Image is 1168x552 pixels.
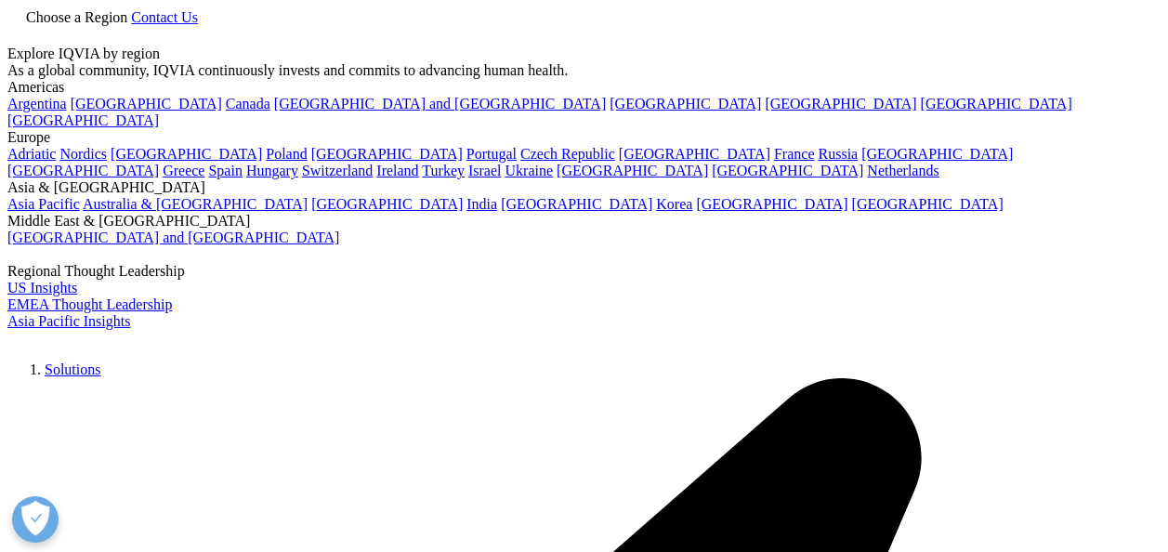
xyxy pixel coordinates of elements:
[12,496,59,543] button: Open Preferences
[921,96,1072,112] a: [GEOGRAPHIC_DATA]
[7,62,1161,79] div: As a global community, IQVIA continuously invests and commits to advancing human health.
[226,96,270,112] a: Canada
[246,163,298,178] a: Hungary
[557,163,708,178] a: [GEOGRAPHIC_DATA]
[266,146,307,162] a: Poland
[7,163,159,178] a: [GEOGRAPHIC_DATA]
[163,163,204,178] a: Greece
[501,196,652,212] a: [GEOGRAPHIC_DATA]
[619,146,770,162] a: [GEOGRAPHIC_DATA]
[861,146,1013,162] a: [GEOGRAPHIC_DATA]
[696,196,847,212] a: [GEOGRAPHIC_DATA]
[26,9,127,25] span: Choose a Region
[852,196,1004,212] a: [GEOGRAPHIC_DATA]
[131,9,198,25] a: Contact Us
[466,196,497,212] a: India
[7,230,339,245] a: [GEOGRAPHIC_DATA] and [GEOGRAPHIC_DATA]
[610,96,761,112] a: [GEOGRAPHIC_DATA]
[311,146,463,162] a: [GEOGRAPHIC_DATA]
[7,96,67,112] a: Argentina
[71,96,222,112] a: [GEOGRAPHIC_DATA]
[274,96,606,112] a: [GEOGRAPHIC_DATA] and [GEOGRAPHIC_DATA]
[774,146,815,162] a: France
[468,163,502,178] a: Israel
[7,196,80,212] a: Asia Pacific
[7,79,1161,96] div: Americas
[208,163,242,178] a: Spain
[422,163,465,178] a: Turkey
[7,112,159,128] a: [GEOGRAPHIC_DATA]
[7,146,56,162] a: Adriatic
[7,296,172,312] a: EMEA Thought Leadership
[302,163,373,178] a: Switzerland
[520,146,615,162] a: Czech Republic
[7,213,1161,230] div: Middle East & [GEOGRAPHIC_DATA]
[712,163,863,178] a: [GEOGRAPHIC_DATA]
[111,146,262,162] a: [GEOGRAPHIC_DATA]
[7,313,130,329] a: Asia Pacific Insights
[311,196,463,212] a: [GEOGRAPHIC_DATA]
[59,146,107,162] a: Nordics
[765,96,916,112] a: [GEOGRAPHIC_DATA]
[7,129,1161,146] div: Europe
[7,280,77,296] a: US Insights
[7,179,1161,196] div: Asia & [GEOGRAPHIC_DATA]
[466,146,517,162] a: Portugal
[819,146,859,162] a: Russia
[45,361,100,377] a: Solutions
[505,163,554,178] a: Ukraine
[83,196,308,212] a: Australia & [GEOGRAPHIC_DATA]
[7,46,1161,62] div: Explore IQVIA by region
[867,163,938,178] a: Netherlands
[7,263,1161,280] div: Regional Thought Leadership
[376,163,418,178] a: Ireland
[656,196,692,212] a: Korea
